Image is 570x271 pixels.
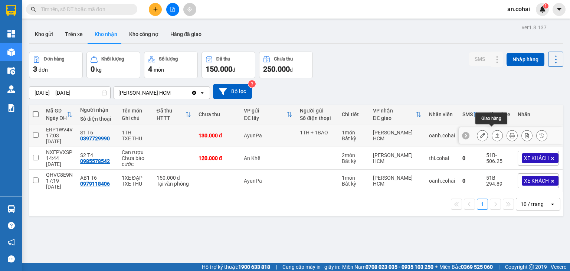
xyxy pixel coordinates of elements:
input: Tìm tên, số ĐT hoặc mã đơn [41,5,128,13]
div: AyunPa [244,178,292,184]
div: VP gửi [244,108,286,114]
button: Kho nhận [89,25,123,43]
div: Đơn hàng [44,56,64,62]
div: Giao hàng [475,112,507,124]
div: Nhân viên [429,111,455,117]
span: Hỗ trợ kỹ thuật: [202,263,270,271]
span: 4 [148,65,152,74]
th: Toggle SortBy [459,105,482,124]
svg: Clear value [191,90,197,96]
button: Đã thu150.000đ [202,52,255,78]
span: an.cohai [501,4,536,14]
span: XE KHÁCH [524,177,549,184]
button: caret-down [553,3,566,16]
div: Người gửi [300,108,334,114]
img: icon-new-feature [539,6,546,13]
span: đơn [39,67,48,73]
div: 0979118406 [80,181,110,187]
span: message [8,255,15,262]
div: thi.cohai [429,155,455,161]
div: 1 món [342,175,365,181]
div: [PERSON_NAME] HCM [373,130,422,141]
span: 150.000 [206,65,232,74]
div: An Khê [244,155,292,161]
div: HTTT [157,115,185,121]
div: Chưa báo cước [122,155,149,167]
button: Kho gửi [29,25,59,43]
span: món [154,67,164,73]
button: Kho công nợ [123,25,164,43]
span: search [31,7,36,12]
div: 0985578542 [80,158,110,164]
div: AB1 T6 [80,175,114,181]
div: SMS [462,111,473,117]
div: TXE THU [122,135,149,141]
div: 0397729990 [80,135,110,141]
div: [PERSON_NAME] HCM [373,175,422,187]
strong: 1900 633 818 [238,264,270,270]
span: aim [187,7,192,12]
button: Số lượng4món [144,52,198,78]
div: Chi tiết [342,111,365,117]
span: 0 [91,65,95,74]
span: 3 [33,65,37,74]
span: file-add [170,7,175,12]
div: Sửa đơn hàng [477,130,488,141]
div: [PERSON_NAME] HCM [118,89,171,97]
div: Đã thu [216,56,230,62]
div: Ghi chú [122,115,149,121]
div: [PERSON_NAME] HCM [373,152,422,164]
button: Bộ lọc [213,84,252,99]
div: Đã thu [157,108,185,114]
div: 120.000 đ [199,155,237,161]
div: Bất kỳ [342,158,365,164]
span: question-circle [8,222,15,229]
div: 14:44 [DATE] [46,155,73,167]
div: ver 1.8.137 [522,23,547,32]
svg: open [199,90,205,96]
span: | [498,263,499,271]
img: warehouse-icon [7,67,15,75]
div: 1TH + 1BAO [300,130,334,135]
th: Toggle SortBy [42,105,76,124]
div: 150.000 đ [157,175,191,181]
div: ĐC giao [373,115,416,121]
div: S1 T6 [80,130,114,135]
div: VP nhận [373,108,416,114]
button: Hàng đã giao [164,25,207,43]
div: Chưa thu [199,111,237,117]
button: Đơn hàng3đơn [29,52,83,78]
div: Số lượng [159,56,178,62]
div: 17:03 [DATE] [46,133,73,144]
img: warehouse-icon [7,85,15,93]
span: plus [153,7,158,12]
div: Khối lượng [101,56,124,62]
div: AyunPa [244,133,292,138]
button: file-add [166,3,179,16]
span: | [276,263,277,271]
div: Chưa thu [274,56,293,62]
sup: 1 [543,3,548,9]
span: đ [232,67,235,73]
div: TXE THU [122,181,149,187]
button: Trên xe [59,25,89,43]
div: Ngày ĐH [46,115,67,121]
button: aim [183,3,196,16]
div: 2 món [342,152,365,158]
span: 250.000 [263,65,290,74]
span: copyright [529,264,534,270]
div: S2 T4 [80,152,114,158]
th: Toggle SortBy [153,105,195,124]
input: Select a date range. [29,87,110,99]
div: Tại văn phòng [157,181,191,187]
img: warehouse-icon [7,205,15,213]
div: oanh.cohai [429,178,455,184]
svg: open [550,201,556,207]
strong: 0369 525 060 [461,264,493,270]
div: 51B-506.25 [486,152,510,164]
div: oanh.cohai [429,133,455,138]
th: Toggle SortBy [369,105,425,124]
sup: 3 [248,80,256,88]
div: Bất kỳ [342,181,365,187]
